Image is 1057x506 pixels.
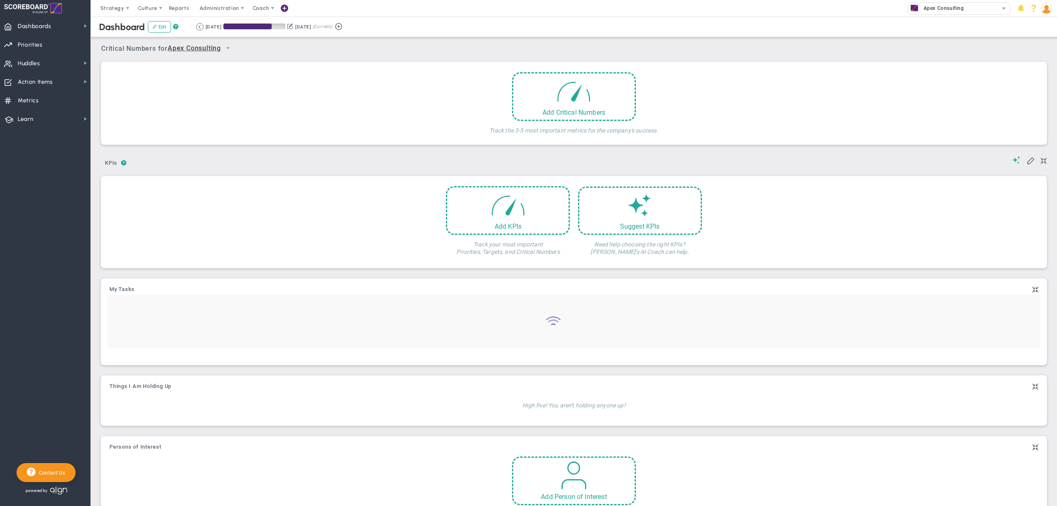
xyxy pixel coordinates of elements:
span: Apex Consulting [168,43,221,54]
span: Edit My KPIs [1026,156,1035,164]
span: Learn [18,111,33,128]
span: Persons of Interest [109,444,161,450]
div: [DATE] [295,23,311,31]
span: Huddles [18,55,40,72]
button: KPIs [101,156,121,171]
span: KPIs [101,156,121,170]
h4: Track the 3-5 most important metrics for the company's success. [489,121,658,134]
div: Suggest KPIs [579,222,701,230]
button: Edit [148,21,171,33]
div: Edit Persons of Interest [1032,442,1038,452]
span: Priorities [18,36,43,54]
span: select [221,41,235,55]
div: Add Person of Interest [513,493,635,501]
span: Action Items [18,73,53,91]
h4: High five! You aren't holding anyone up! [296,396,851,409]
span: Dashboard [99,21,145,33]
div: Powered by Align [17,484,102,497]
span: select [998,3,1010,14]
button: Go to previous period [196,23,204,31]
div: Add Critical Numbers [513,109,635,116]
span: Culture [138,5,157,11]
button: Persons of Interest [109,444,161,451]
span: Apex Consulting [920,3,964,14]
img: 10594.Company.photo [909,3,920,13]
div: [DATE] [206,23,221,31]
span: Metrics [18,92,39,109]
img: 41317.Person.photo [1041,3,1052,14]
a: My Tasks [109,286,135,293]
span: Dashboards [18,18,51,35]
span: Suggestions (AI Feature) [1012,156,1021,164]
div: Add KPIs [447,222,569,230]
span: (Current) [313,23,332,31]
a: Things I Am Holding Up [109,383,171,390]
div: Period Progress: 78% Day 71 of 90 with 19 remaining. [223,24,285,29]
span: Critical Numbers for [101,41,237,57]
span: My Tasks [109,286,135,292]
span: Strategy [100,5,124,11]
span: Things I Am Holding Up [109,383,171,389]
span: Coach [253,5,269,11]
h4: Need help choosing the right KPIs? [PERSON_NAME]'s AI Coach can help. [578,235,702,255]
span: Contact Us [36,470,65,476]
span: Administration [199,5,239,11]
h4: Track your most important Priorities, Targets, and Critical Numbers [446,235,570,255]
